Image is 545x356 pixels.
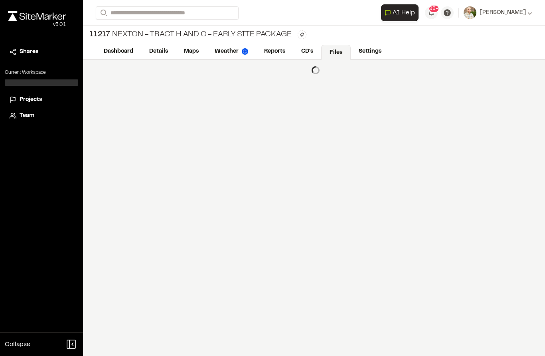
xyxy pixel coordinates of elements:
a: Details [141,44,176,59]
a: Team [10,111,73,120]
img: User [464,6,476,19]
a: Reports [256,44,293,59]
button: [PERSON_NAME] [464,6,532,19]
span: Collapse [5,340,30,349]
button: 99+ [425,6,438,19]
a: Settings [351,44,389,59]
a: CD's [293,44,321,59]
button: Edit Tags [298,30,306,39]
img: precipai.png [242,48,248,55]
div: Nexton - Tract H and O - Early Site Package [89,29,291,41]
a: Dashboard [96,44,141,59]
span: Projects [20,95,42,104]
span: 99+ [429,5,438,12]
div: Oh geez...please don't... [8,21,66,28]
span: 11217 [89,29,111,41]
button: Search [96,6,110,20]
a: Files [321,45,351,60]
a: Projects [10,95,73,104]
button: Open AI Assistant [381,4,419,21]
a: Weather [207,44,256,59]
p: Current Workspace [5,69,78,76]
a: Shares [10,47,73,56]
span: Shares [20,47,38,56]
span: [PERSON_NAME] [480,8,526,17]
span: AI Help [393,8,415,18]
span: Team [20,111,34,120]
img: rebrand.png [8,11,66,21]
a: Maps [176,44,207,59]
div: Open AI Assistant [381,4,422,21]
